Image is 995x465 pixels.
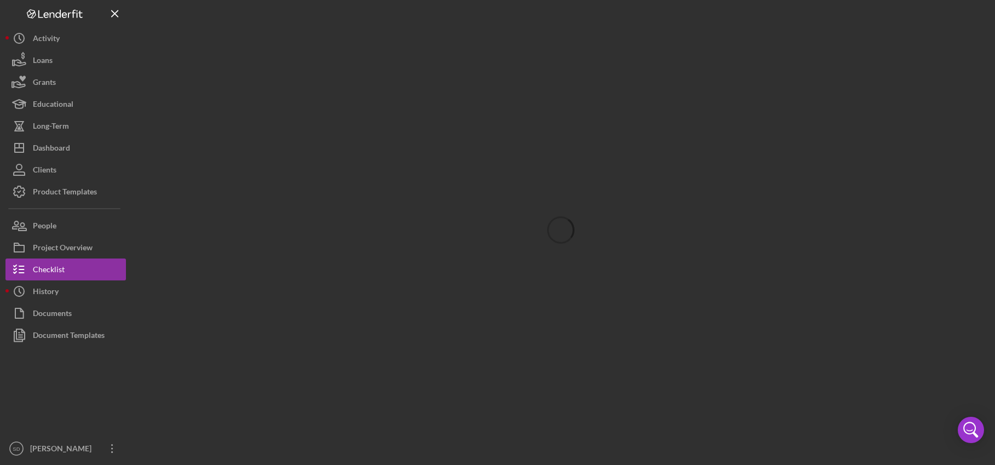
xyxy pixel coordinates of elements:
[33,280,59,305] div: History
[33,259,65,283] div: Checklist
[5,259,126,280] button: Checklist
[33,302,72,327] div: Documents
[33,93,73,118] div: Educational
[33,49,53,74] div: Loans
[5,27,126,49] button: Activity
[33,181,97,205] div: Product Templates
[5,159,126,181] button: Clients
[5,438,126,460] button: SD[PERSON_NAME]
[13,446,20,452] text: SD
[5,71,126,93] button: Grants
[5,324,126,346] button: Document Templates
[33,237,93,261] div: Project Overview
[5,280,126,302] button: History
[33,27,60,52] div: Activity
[958,417,984,443] div: Open Intercom Messenger
[33,137,70,162] div: Dashboard
[33,71,56,96] div: Grants
[5,49,126,71] button: Loans
[5,181,126,203] button: Product Templates
[33,324,105,349] div: Document Templates
[27,438,99,462] div: [PERSON_NAME]
[5,93,126,115] button: Educational
[5,302,126,324] button: Documents
[33,159,56,183] div: Clients
[5,137,126,159] button: Dashboard
[5,215,126,237] button: People
[5,237,126,259] button: Project Overview
[33,215,56,239] div: People
[5,115,126,137] button: Long-Term
[33,115,69,140] div: Long-Term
